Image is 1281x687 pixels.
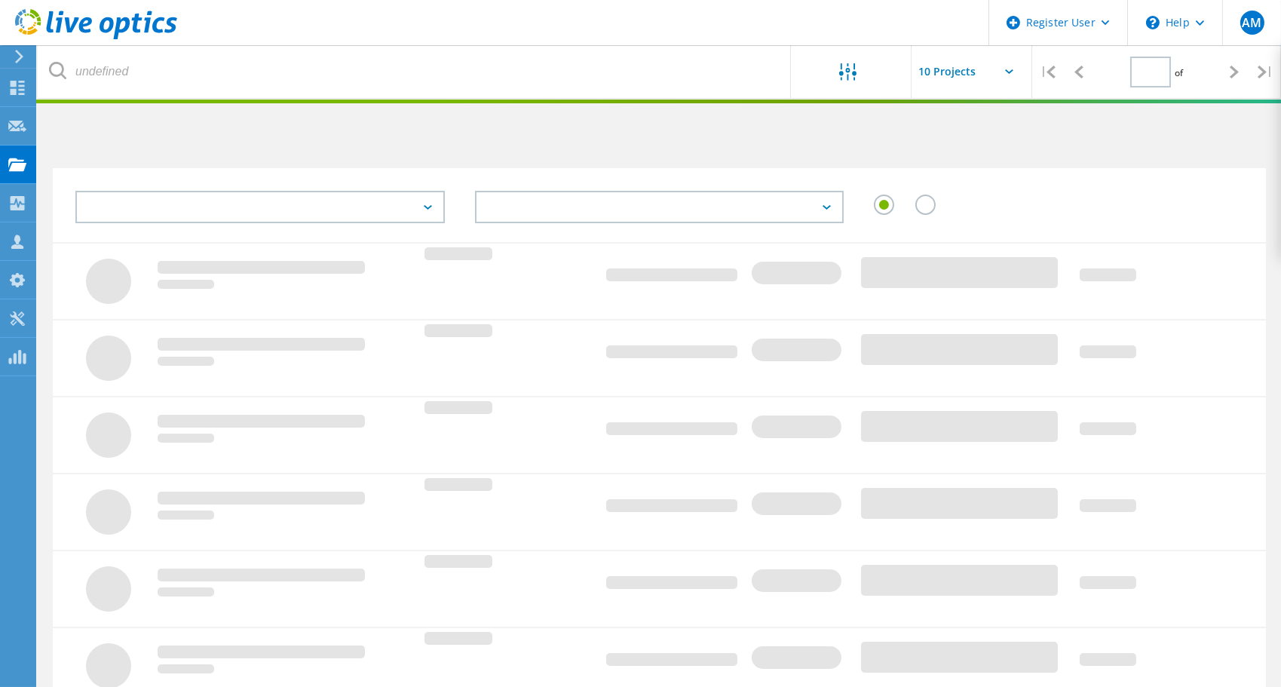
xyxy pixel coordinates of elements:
[1146,16,1160,29] svg: \n
[1250,45,1281,99] div: |
[15,32,177,42] a: Live Optics Dashboard
[38,45,792,98] input: undefined
[1175,66,1183,79] span: of
[1032,45,1063,99] div: |
[1242,17,1261,29] span: AM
